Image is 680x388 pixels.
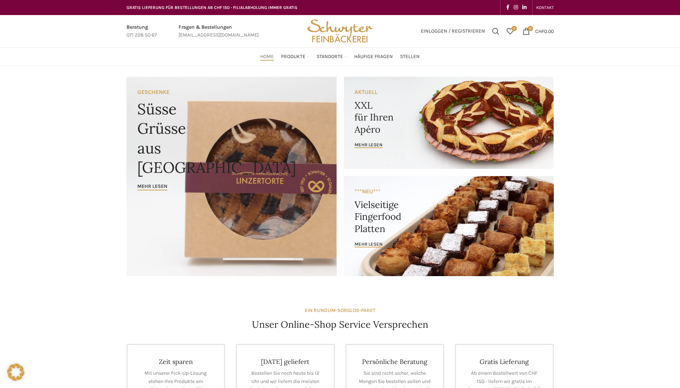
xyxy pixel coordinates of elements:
a: KONTAKT [536,0,554,15]
span: Stellen [400,53,420,60]
h4: Persönliche Beratung [357,358,433,366]
a: Linkedin social link [520,3,529,13]
span: Home [260,53,274,60]
a: Suchen [489,24,503,38]
a: Infobox link [127,23,157,39]
a: Facebook social link [504,3,512,13]
span: Standorte [317,53,343,60]
div: Meine Wunschliste [503,24,517,38]
span: Häufige Fragen [354,53,393,60]
span: Einloggen / Registrieren [421,29,485,34]
h4: Gratis Lieferung [467,358,542,366]
span: CHF [535,28,544,34]
a: Site logo [305,28,375,34]
a: Infobox link [179,23,259,39]
a: Banner link [127,77,337,276]
h4: Zeit sparen [138,358,214,366]
span: 0 [528,26,533,31]
h4: Unser Online-Shop Service Versprechen [252,318,428,331]
a: Häufige Fragen [354,49,393,64]
a: Instagram social link [512,3,520,13]
strong: EIN RUNDUM-SORGLOS-PAKET [305,307,375,313]
div: Secondary navigation [533,0,557,15]
a: Produkte [281,49,309,64]
a: Standorte [317,49,347,64]
span: KONTAKT [536,5,554,10]
div: Main navigation [123,49,557,64]
a: 0 CHF0.00 [519,24,557,38]
span: GRATIS LIEFERUNG FÜR BESTELLUNGEN AB CHF 150 - FILIALABHOLUNG IMMER GRATIS [127,5,298,10]
span: Produkte [281,53,305,60]
span: 0 [512,26,517,31]
bdi: 0.00 [535,28,554,34]
a: Einloggen / Registrieren [417,24,489,38]
img: Bäckerei Schwyter [305,15,375,47]
h4: [DATE] geliefert [248,358,323,366]
a: Banner link [344,176,554,276]
a: Banner link [344,77,554,169]
a: Home [260,49,274,64]
a: Stellen [400,49,420,64]
a: 0 [503,24,517,38]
